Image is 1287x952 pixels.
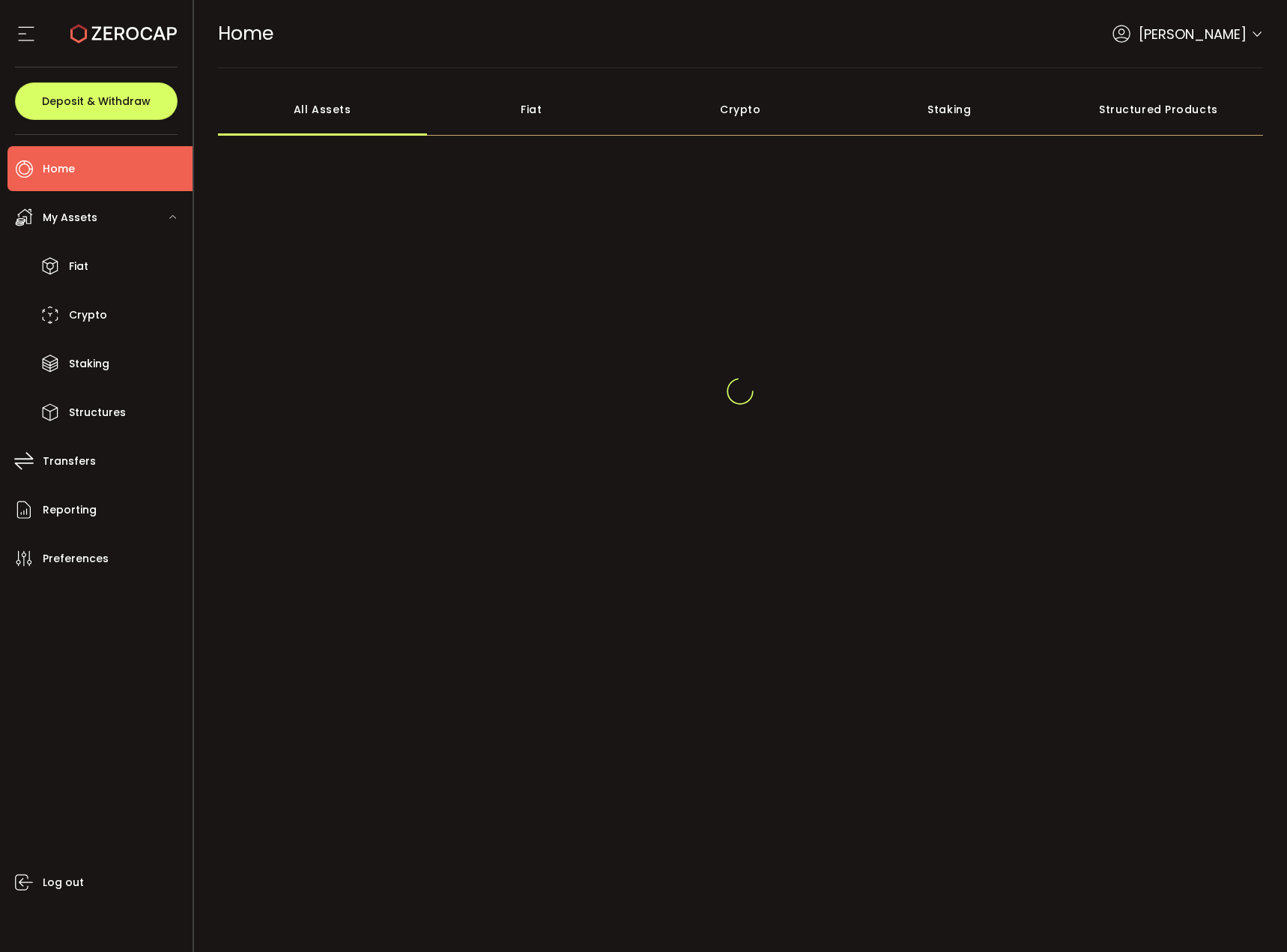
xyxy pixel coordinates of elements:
[69,256,88,277] span: Fiat
[427,83,636,136] div: Fiat
[43,872,84,894] span: Log out
[42,96,151,106] span: Deposit & Withdraw
[636,83,845,136] div: Crypto
[845,83,1054,136] div: Staking
[43,499,97,521] span: Reporting
[1054,83,1263,136] div: Structured Products
[15,82,178,120] button: Deposit & Withdraw
[218,83,427,136] div: All Assets
[69,402,126,424] span: Structures
[1139,24,1247,44] span: [PERSON_NAME]
[43,548,109,570] span: Preferences
[218,20,273,46] span: Home
[43,207,97,229] span: My Assets
[43,158,75,180] span: Home
[69,304,107,326] span: Crypto
[69,353,109,375] span: Staking
[43,451,96,472] span: Transfers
